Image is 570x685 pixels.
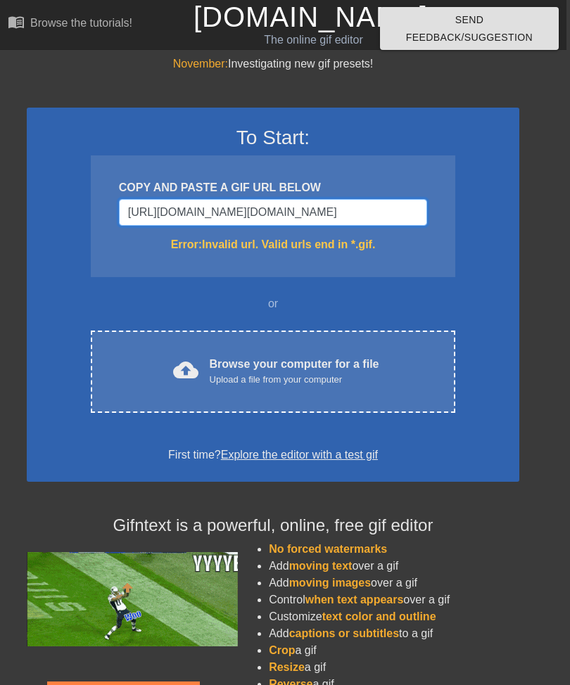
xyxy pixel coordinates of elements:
div: COPY AND PASTE A GIF URL BELOW [119,179,427,196]
div: Browse the tutorials! [30,17,132,29]
li: Add to a gif [269,625,519,642]
h4: Gifntext is a powerful, online, free gif editor [27,516,519,536]
div: Investigating new gif presets! [27,56,519,72]
div: or [63,295,483,312]
span: No forced watermarks [269,543,387,555]
span: Crop [269,644,295,656]
button: Send Feedback/Suggestion [380,7,559,50]
div: Browse your computer for a file [210,356,379,387]
span: menu_book [8,13,25,30]
input: Username [119,199,427,226]
div: First time? [45,447,501,463]
span: Resize [269,661,305,673]
li: a gif [269,659,519,676]
li: Control over a gif [269,591,519,608]
span: cloud_upload [173,357,198,383]
div: Upload a file from your computer [210,373,379,387]
a: Browse the tutorials! [8,13,132,35]
h3: To Start: [45,126,501,150]
li: Add over a gif [269,575,519,591]
li: Customize [269,608,519,625]
div: The online gif editor [194,32,433,49]
a: Explore the editor with a test gif [221,449,378,461]
span: November: [173,58,228,70]
li: a gif [269,642,519,659]
a: [DOMAIN_NAME] [194,1,428,32]
span: moving images [289,577,371,589]
img: football_small.gif [27,552,238,646]
div: Error: Invalid url. Valid urls end in *.gif. [119,236,427,253]
span: Send Feedback/Suggestion [391,11,547,46]
span: text color and outline [322,610,436,622]
span: when text appears [305,594,404,606]
span: moving text [289,560,353,572]
span: captions or subtitles [289,627,399,639]
li: Add over a gif [269,558,519,575]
